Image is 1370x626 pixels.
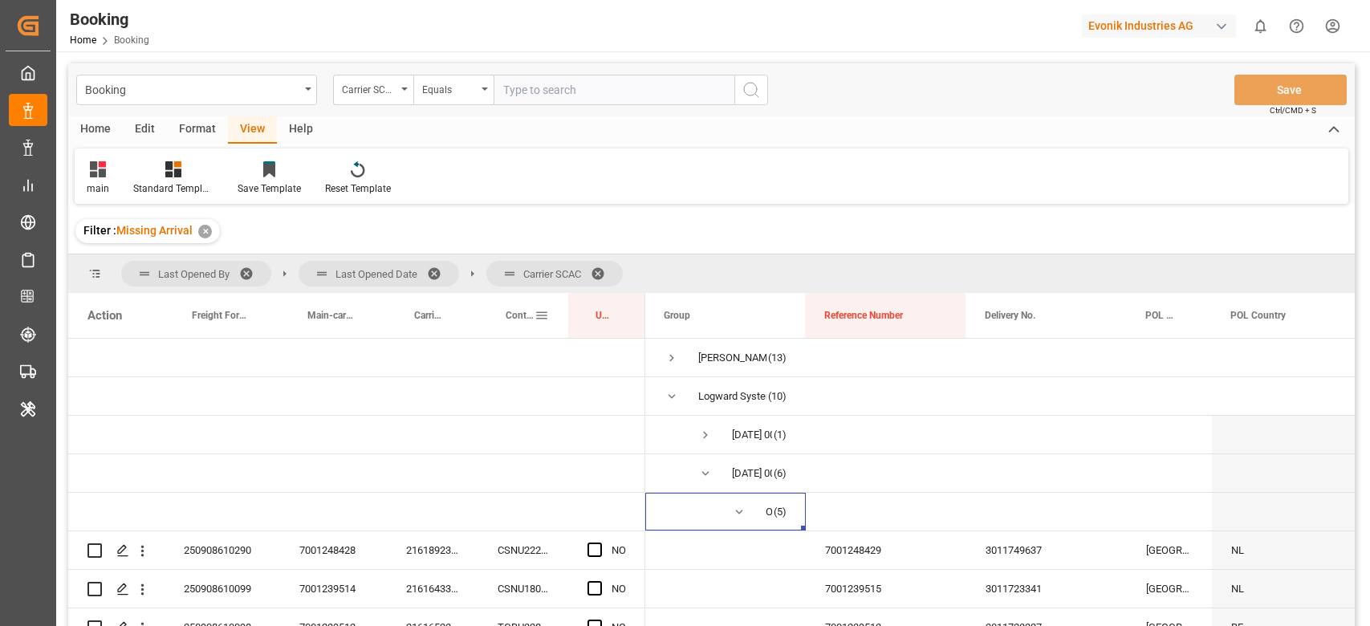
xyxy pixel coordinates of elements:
div: Press SPACE to select this row. [68,454,645,493]
div: 2161643320 [387,570,478,608]
span: POL Name [1145,310,1177,321]
span: Freight Forwarder's Reference No. [192,310,246,321]
button: Help Center [1279,8,1315,44]
div: CSNU1803239 [478,570,568,608]
div: NO [612,571,626,608]
span: (1) [774,417,787,453]
div: Press SPACE to select this row. [68,377,645,416]
div: 2161892350 [387,531,478,569]
div: 3011749637 [966,531,1127,569]
div: 7001239515 [806,570,966,608]
span: Reference Number [824,310,903,321]
div: Format [167,116,228,144]
span: (6) [774,455,787,492]
span: Main-carriage No. [307,310,353,321]
button: Save [1234,75,1347,105]
span: (10) [768,378,787,415]
span: Group [664,310,690,321]
div: Press SPACE to select this row. [68,339,645,377]
div: Help [277,116,325,144]
span: Ctrl/CMD + S [1270,104,1316,116]
span: Missing Arrival [116,224,193,237]
span: Update Last Opened By [596,310,612,321]
div: [DATE] 00:00:00 [732,455,772,492]
div: NO [612,532,626,569]
span: (5) [774,494,787,530]
div: 7001248428 [280,531,387,569]
button: show 0 new notifications [1242,8,1279,44]
div: Equals [422,79,477,97]
div: Save Template [238,181,301,196]
div: Press SPACE to select this row. [68,570,645,608]
div: [GEOGRAPHIC_DATA] [1127,570,1212,608]
div: main [87,181,109,196]
div: Action [87,308,122,323]
div: [GEOGRAPHIC_DATA] [1127,531,1212,569]
div: Standard Templates [133,181,213,196]
div: OOLU [766,494,772,530]
span: (13) [768,339,787,376]
button: open menu [333,75,413,105]
button: Evonik Industries AG [1082,10,1242,41]
div: Press SPACE to select this row. [68,493,645,531]
div: 7001239514 [280,570,387,608]
div: ✕ [198,225,212,238]
span: Carrier Booking No. [414,310,445,321]
div: 7001248429 [806,531,966,569]
div: Carrier SCAC [342,79,396,97]
a: Home [70,35,96,46]
div: Edit [123,116,167,144]
span: Carrier SCAC [523,268,581,280]
span: Last Opened Date [335,268,417,280]
div: 250908610099 [165,570,280,608]
span: Delivery No. [985,310,1035,321]
div: 3011723341 [966,570,1127,608]
span: Last Opened By [158,268,230,280]
div: [PERSON_NAME] [698,339,766,376]
div: [DATE] 00:00:00 [732,417,772,453]
button: open menu [413,75,494,105]
button: search button [734,75,768,105]
div: Home [68,116,123,144]
span: Container No. [506,310,535,321]
div: 250908610290 [165,531,280,569]
input: Type to search [494,75,734,105]
button: open menu [76,75,317,105]
div: Reset Template [325,181,391,196]
div: Press SPACE to select this row. [68,531,645,570]
div: Evonik Industries AG [1082,14,1236,38]
div: Booking [70,7,149,31]
span: Filter : [83,224,116,237]
div: Logward System [698,378,766,415]
div: View [228,116,277,144]
div: Booking [85,79,299,99]
div: Press SPACE to select this row. [68,416,645,454]
div: CSNU2225032 [478,531,568,569]
span: POL Country [1230,310,1286,321]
